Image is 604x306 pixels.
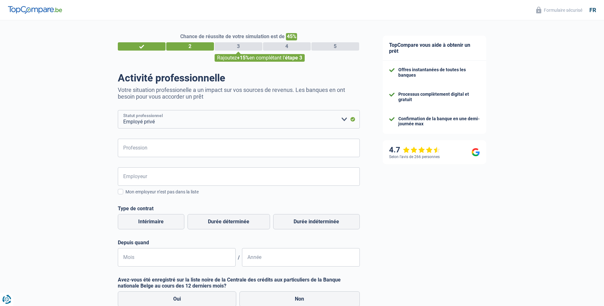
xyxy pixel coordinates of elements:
[398,67,480,78] div: Offres instantanées de toutes les banques
[383,36,486,61] div: TopCompare vous aide à obtenir un prêt
[118,87,360,100] p: Votre situation professionelle a un impact sur vos sources de revenus. Les banques en ont besoin ...
[389,155,440,159] div: Selon l’avis de 266 personnes
[237,55,249,61] span: +15%
[398,92,480,102] div: Processus complètement digital et gratuit
[311,42,359,51] div: 5
[273,214,360,229] label: Durée indéterminée
[118,167,360,186] input: Cherchez votre employeur
[118,42,166,51] div: 1
[236,254,242,261] span: /
[532,5,586,15] button: Formulaire sécurisé
[118,214,184,229] label: Intérimaire
[180,33,285,39] span: Chance de réussite de votre simulation est de
[263,42,311,51] div: 4
[118,240,360,246] label: Depuis quand
[215,54,305,62] div: Rajoutez en complétant l'
[8,6,62,14] img: TopCompare Logo
[118,72,360,84] h1: Activité professionnelle
[118,248,236,267] input: MM
[398,116,480,127] div: Confirmation de la banque en une demi-journée max
[166,42,214,51] div: 2
[285,55,302,61] span: étape 3
[118,205,360,212] label: Type de contrat
[118,277,360,289] label: Avez-vous été enregistré sur la liste noire de la Centrale des crédits aux particuliers de la Ban...
[125,189,360,195] div: Mon employeur n’est pas dans la liste
[242,248,360,267] input: AAAA
[188,214,270,229] label: Durée déterminée
[389,145,440,155] div: 4.7
[286,33,297,40] span: 45%
[589,7,596,14] div: fr
[215,42,262,51] div: 3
